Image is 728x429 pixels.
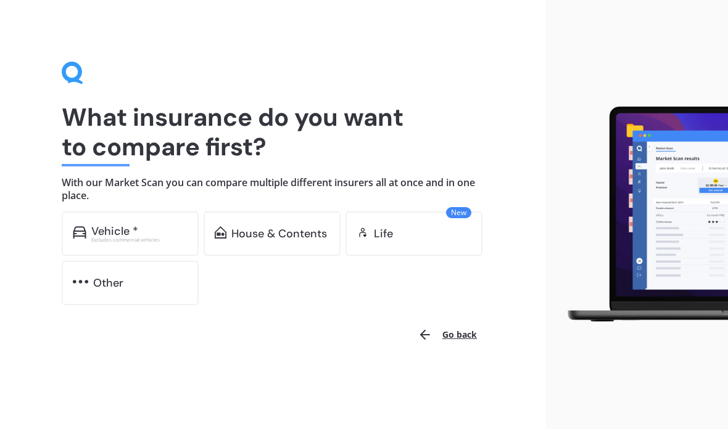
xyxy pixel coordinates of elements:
span: New [446,207,471,218]
div: Life [374,227,393,240]
div: Vehicle * [91,225,138,237]
img: other.81dba5aafe580aa69f38.svg [73,276,88,288]
h1: What insurance do you want to compare first? [62,102,484,161]
img: car.f15378c7a67c060ca3f3.svg [73,226,86,239]
div: Excludes commercial vehicles [91,237,188,242]
div: House & Contents [231,227,327,240]
button: Go back [410,320,484,349]
div: Other [93,277,123,289]
h4: With our Market Scan you can compare multiple different insurers all at once and in one place. [62,176,484,202]
img: life.f720d6a2d7cdcd3ad642.svg [357,226,369,239]
img: laptop.webp [556,102,728,327]
img: home-and-contents.b802091223b8502ef2dd.svg [215,226,226,239]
